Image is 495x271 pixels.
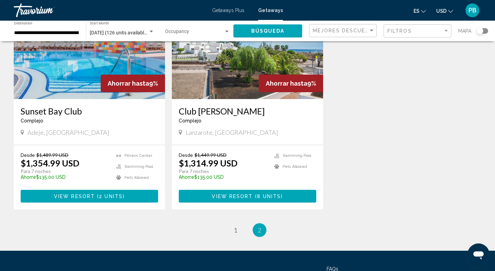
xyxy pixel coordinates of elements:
[21,190,158,203] button: View Resort(2 units)
[258,226,261,234] span: 2
[195,152,227,158] span: $1,449.99 USD
[266,80,307,87] span: Ahorrar hasta
[179,168,267,174] p: Para 7 noches
[90,30,148,35] span: [DATE] (126 units available)
[36,152,68,158] span: $1,489.99 USD
[179,158,238,168] p: $1,314.99 USD
[21,118,43,123] span: Complejo
[384,24,451,38] button: Filter
[212,194,253,199] span: View Resort
[54,194,95,199] span: View Resort
[21,174,36,180] span: Ahorre
[21,168,109,174] p: Para 7 noches
[387,28,412,34] span: Filtros
[283,153,311,158] span: Swimming Pool
[179,174,194,180] span: Ahorre
[179,152,193,158] span: Desde
[179,174,267,180] p: $135.00 USD
[257,194,281,199] span: 8 units
[233,24,302,37] button: Búsqueda
[179,118,201,123] span: Complejo
[436,6,453,16] button: Change currency
[21,106,158,116] a: Sunset Bay Club
[101,75,165,92] div: 9%
[179,106,316,116] a: Club [PERSON_NAME]
[414,8,419,14] span: es
[467,243,489,265] iframe: Botón para iniciar la ventana de mensajería
[259,75,323,92] div: 9%
[313,28,375,34] mat-select: Sort by
[469,7,476,14] span: PB
[251,29,285,34] span: Búsqueda
[21,174,109,180] p: $135.00 USD
[186,129,278,136] span: Lanzarote, [GEOGRAPHIC_DATA]
[108,80,149,87] span: Ahorrar hasta
[14,3,205,17] a: Travorium
[234,226,237,234] span: 1
[27,129,109,136] span: Adeje, [GEOGRAPHIC_DATA]
[14,223,481,237] ul: Pagination
[436,8,447,14] span: USD
[414,6,426,16] button: Change language
[283,164,307,169] span: Pets Allowed
[21,152,35,158] span: Desde
[21,158,79,168] p: $1,354.99 USD
[124,175,149,180] span: Pets Allowed
[458,26,471,36] span: Mapa
[463,3,481,18] button: User Menu
[124,153,152,158] span: Fitness Center
[253,194,283,199] span: ( )
[313,28,382,33] span: Mejores descuentos
[124,164,153,169] span: Swimming Pool
[212,8,244,13] a: Getaways Plus
[99,194,123,199] span: 2 units
[95,194,125,199] span: ( )
[179,190,316,203] button: View Resort(8 units)
[258,8,283,13] a: Getaways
